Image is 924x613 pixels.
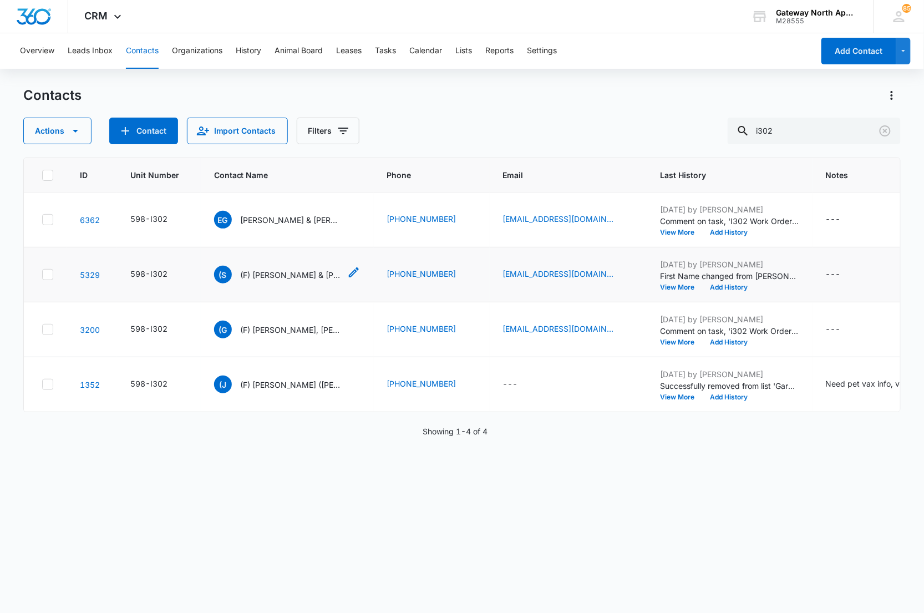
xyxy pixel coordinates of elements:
[661,368,799,380] p: [DATE] by [PERSON_NAME]
[80,270,100,280] a: Navigate to contact details page for (F) Samantha Galindo & Chance Fernholz
[503,169,618,181] span: Email
[130,323,167,335] div: 598-I302
[387,213,476,226] div: Phone - 7206016374 - Select to Edit Field
[902,4,911,13] span: 85
[902,4,911,13] div: notifications count
[23,87,82,104] h1: Contacts
[214,169,344,181] span: Contact Name
[130,378,187,391] div: Unit Number - 598-I302 - Select to Edit Field
[214,376,361,393] div: Contact Name - (F) Judith Levy (Elizabeth) & Joshua Darrell - Select to Edit Field
[821,38,896,64] button: Add Contact
[68,33,113,69] button: Leads Inbox
[130,268,187,281] div: Unit Number - 598-I302 - Select to Edit Field
[297,118,359,144] button: Filters
[214,321,361,338] div: Contact Name - (F) Geoffrey Kozlowski, Haley Jacobs & Garret Shoemaker - Select to Edit Field
[876,122,894,140] button: Clear
[387,323,456,335] a: [PHONE_NUMBER]
[826,323,861,336] div: Notes - - Select to Edit Field
[275,33,323,69] button: Animal Board
[80,215,100,225] a: Navigate to contact details page for Erin Grove & Juan A Delgado Jr. & Michael James Reid
[527,33,557,69] button: Settings
[80,380,100,389] a: Navigate to contact details page for (F) Judith Levy (Elizabeth) & Joshua Darrell
[236,33,261,69] button: History
[503,323,614,335] a: [EMAIL_ADDRESS][DOMAIN_NAME]
[661,380,799,392] p: Successfully removed from list 'Garage Renters'.
[703,394,756,401] button: Add History
[214,211,361,229] div: Contact Name - Erin Grove & Juan A Delgado Jr. & Michael James Reid - Select to Edit Field
[883,87,901,104] button: Actions
[661,284,703,291] button: View More
[503,268,614,280] a: [EMAIL_ADDRESS][DOMAIN_NAME]
[214,266,361,283] div: Contact Name - (F) Samantha Galindo & Chance Fernholz - Select to Edit Field
[826,213,841,226] div: ---
[503,213,634,226] div: Email - ergrove4@icloud.com - Select to Edit Field
[172,33,222,69] button: Organizations
[109,118,178,144] button: Add Contact
[214,266,232,283] span: (S
[703,229,756,236] button: Add History
[130,213,167,225] div: 598-I302
[661,229,703,236] button: View More
[826,268,841,281] div: ---
[375,33,396,69] button: Tasks
[130,378,167,389] div: 598-I302
[661,259,799,270] p: [DATE] by [PERSON_NAME]
[241,379,341,391] p: (F) [PERSON_NAME] ([PERSON_NAME]) & [PERSON_NAME]
[85,10,108,22] span: CRM
[214,211,232,229] span: EG
[503,378,538,391] div: Email - - Select to Edit Field
[20,33,54,69] button: Overview
[455,33,472,69] button: Lists
[503,323,634,336] div: Email - Kozlowski51@yahoo.com - Select to Edit Field
[241,269,341,281] p: (F) [PERSON_NAME] & [PERSON_NAME]
[503,378,518,391] div: ---
[728,118,901,144] input: Search Contacts
[703,339,756,346] button: Add History
[130,323,187,336] div: Unit Number - 598-I302 - Select to Edit Field
[661,169,783,181] span: Last History
[661,313,799,325] p: [DATE] by [PERSON_NAME]
[130,268,167,280] div: 598-I302
[826,213,861,226] div: Notes - - Select to Edit Field
[423,425,488,437] p: Showing 1-4 of 4
[503,213,614,225] a: [EMAIL_ADDRESS][DOMAIN_NAME]
[503,268,634,281] div: Email - galindo5amantha@gmail.com - Select to Edit Field
[336,33,362,69] button: Leases
[826,323,841,336] div: ---
[409,33,442,69] button: Calendar
[661,270,799,282] p: First Name changed from [PERSON_NAME] to (F) [PERSON_NAME].
[387,268,456,280] a: [PHONE_NUMBER]
[187,118,288,144] button: Import Contacts
[214,376,232,393] span: (J
[703,284,756,291] button: Add History
[661,325,799,337] p: Comment on task, 'i302 Work Order' "Training "
[241,324,341,336] p: (F) [PERSON_NAME], [PERSON_NAME] & [PERSON_NAME]
[130,213,187,226] div: Unit Number - 598-I302 - Select to Edit Field
[80,169,88,181] span: ID
[126,33,159,69] button: Contacts
[387,213,456,225] a: [PHONE_NUMBER]
[485,33,514,69] button: Reports
[387,323,476,336] div: Phone - 2196299904 - Select to Edit Field
[661,394,703,401] button: View More
[130,169,187,181] span: Unit Number
[661,215,799,227] p: Comment on task, 'I302 Work Order' "North door lock new batteries and synced"
[661,204,799,215] p: [DATE] by [PERSON_NAME]
[241,214,341,226] p: [PERSON_NAME] & [PERSON_NAME] & [PERSON_NAME] [PERSON_NAME]
[387,268,476,281] div: Phone - 3033329086 - Select to Edit Field
[776,17,857,25] div: account id
[661,339,703,346] button: View More
[387,378,456,389] a: [PHONE_NUMBER]
[387,378,476,391] div: Phone - 5053143748 - Select to Edit Field
[387,169,460,181] span: Phone
[23,118,92,144] button: Actions
[826,268,861,281] div: Notes - - Select to Edit Field
[214,321,232,338] span: (G
[776,8,857,17] div: account name
[80,325,100,335] a: Navigate to contact details page for (F) Geoffrey Kozlowski, Haley Jacobs & Garret Shoemaker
